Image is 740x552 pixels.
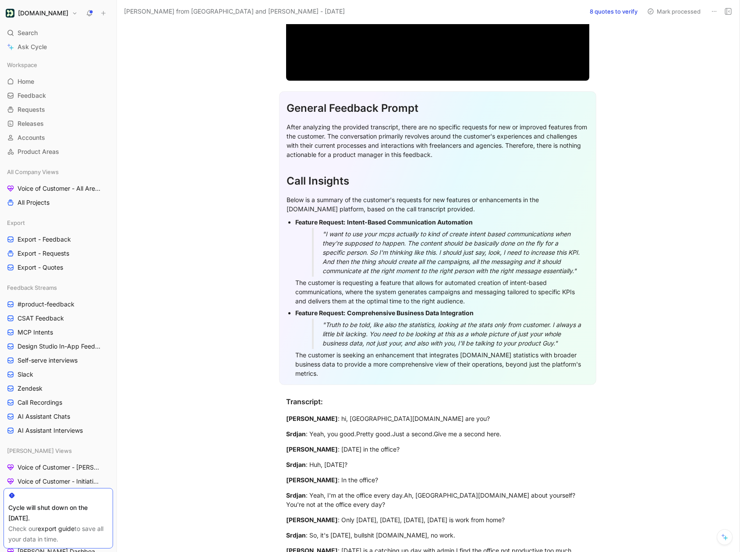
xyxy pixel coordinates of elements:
[18,119,44,128] span: Releases
[4,196,113,209] a: All Projects
[4,131,113,144] a: Accounts
[4,26,113,39] div: Search
[18,463,103,472] span: Voice of Customer - [PERSON_NAME]
[18,9,68,17] h1: [DOMAIN_NAME]
[4,261,113,274] a: Export - Quotes
[347,218,473,226] strong: Intent-Based Communication Automation
[18,426,83,435] span: AI Assistant Interviews
[4,475,113,488] a: Voice of Customer - Initiatives
[4,326,113,339] a: MCP Intents
[7,218,25,227] span: Export
[287,100,589,116] div: General Feedback Prompt
[7,167,59,176] span: All Company Views
[286,396,589,407] div: Transcript:
[18,77,34,86] span: Home
[4,281,113,294] div: Feedback Streams
[286,430,306,438] mark: Srdjan
[295,350,589,378] div: The customer is seeking an enhancement that integrates [DOMAIN_NAME] statistics with broader busi...
[6,9,14,18] img: Customer.io
[18,412,70,421] span: AI Assistant Chats
[4,354,113,367] a: Self-serve interviews
[18,342,102,351] span: Design Studio In-App Feedback
[295,309,345,317] strong: Feature Request:
[4,117,113,130] a: Releases
[18,42,47,52] span: Ask Cycle
[8,502,108,524] div: Cycle will shut down on the [DATE].
[287,122,589,159] div: After analyzing the provided transcript, there are no specific requests for new or improved featu...
[4,89,113,102] a: Feedback
[4,312,113,325] a: CSAT Feedback
[4,165,113,209] div: All Company ViewsVoice of Customer - All AreasAll Projects
[322,320,583,348] div: "Truth to be told, like also the statistics, looking at the stats only from customer. I always a ...
[4,444,113,457] div: [PERSON_NAME] Views
[4,165,113,178] div: All Company Views
[18,91,46,100] span: Feedback
[4,340,113,353] a: Design Studio In-App Feedback
[18,249,69,258] span: Export - Requests
[18,384,42,393] span: Zendesk
[4,145,113,158] a: Product Areas
[287,195,589,214] div: Below is a summary of the customer's requests for new features or enhancements in the [DOMAIN_NAM...
[643,5,705,18] button: Mark processed
[4,216,113,274] div: ExportExport - FeedbackExport - RequestsExport - Quotes
[286,429,589,438] div: : Yeah, you good.Pretty good.Just a second.Give me a second here.
[4,103,113,116] a: Requests
[18,314,64,323] span: CSAT Feedback
[4,7,80,19] button: Customer.io[DOMAIN_NAME]
[18,198,50,207] span: All Projects
[18,328,53,337] span: MCP Intents
[286,491,306,499] mark: Srdjan
[347,309,474,317] strong: Comprehensive Business Data Integration
[4,281,113,437] div: Feedback Streams#product-feedbackCSAT FeedbackMCP IntentsDesign Studio In-App FeedbackSelf-serve ...
[18,235,71,244] span: Export - Feedback
[287,173,589,189] div: Call Insights
[295,218,345,226] strong: Feature Request:
[8,524,108,545] div: Check our to save all your data in time.
[286,476,338,484] mark: [PERSON_NAME]
[286,515,589,524] div: : Only [DATE], [DATE], [DATE], [DATE] is work from home?
[4,182,113,195] a: Voice of Customer - All Areas
[4,216,113,229] div: Export
[18,105,45,114] span: Requests
[286,491,589,509] div: : Yeah, I'm at the office every day.Ah, [GEOGRAPHIC_DATA][DOMAIN_NAME] about yourself?You're not ...
[7,446,72,455] span: [PERSON_NAME] Views
[4,58,113,71] div: Workspace
[286,461,306,468] mark: Srdjan
[4,233,113,246] a: Export - Feedback
[4,382,113,395] a: Zendesk
[18,184,101,193] span: Voice of Customer - All Areas
[18,28,38,38] span: Search
[4,368,113,381] a: Slack
[286,414,589,423] div: : hi, [GEOGRAPHIC_DATA][DOMAIN_NAME] are you?
[4,461,113,474] a: Voice of Customer - [PERSON_NAME]
[286,531,306,539] mark: Srdjan
[18,477,101,486] span: Voice of Customer - Initiatives
[18,356,78,365] span: Self-serve interviews
[18,133,45,142] span: Accounts
[124,6,345,17] span: [PERSON_NAME] from [GEOGRAPHIC_DATA] and [PERSON_NAME] - [DATE]
[322,229,583,275] div: "I want to use your mcps actually to kind of create intent based communications when they're supp...
[4,424,113,437] a: AI Assistant Interviews
[7,61,37,69] span: Workspace
[18,398,62,407] span: Call Recordings
[18,263,63,272] span: Export - Quotes
[286,415,338,422] mark: [PERSON_NAME]
[4,40,113,53] a: Ask Cycle
[286,445,338,453] mark: [PERSON_NAME]
[286,531,589,540] div: : So, it's [DATE], bullshit [DOMAIN_NAME], no work.
[18,370,33,379] span: Slack
[4,396,113,409] a: Call Recordings
[286,445,589,454] div: : [DATE] in the office?
[586,5,641,18] button: 8 quotes to verify
[4,247,113,260] a: Export - Requests
[4,75,113,88] a: Home
[18,300,74,309] span: #product-feedback
[4,298,113,311] a: #product-feedback
[295,278,589,306] div: The customer is requesting a feature that allows for automated creation of intent-based communica...
[38,525,74,532] a: export guide
[18,147,59,156] span: Product Areas
[4,410,113,423] a: AI Assistant Chats
[286,460,589,469] div: : Huh, [DATE]?
[286,475,589,484] div: : In the office?
[7,283,57,292] span: Feedback Streams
